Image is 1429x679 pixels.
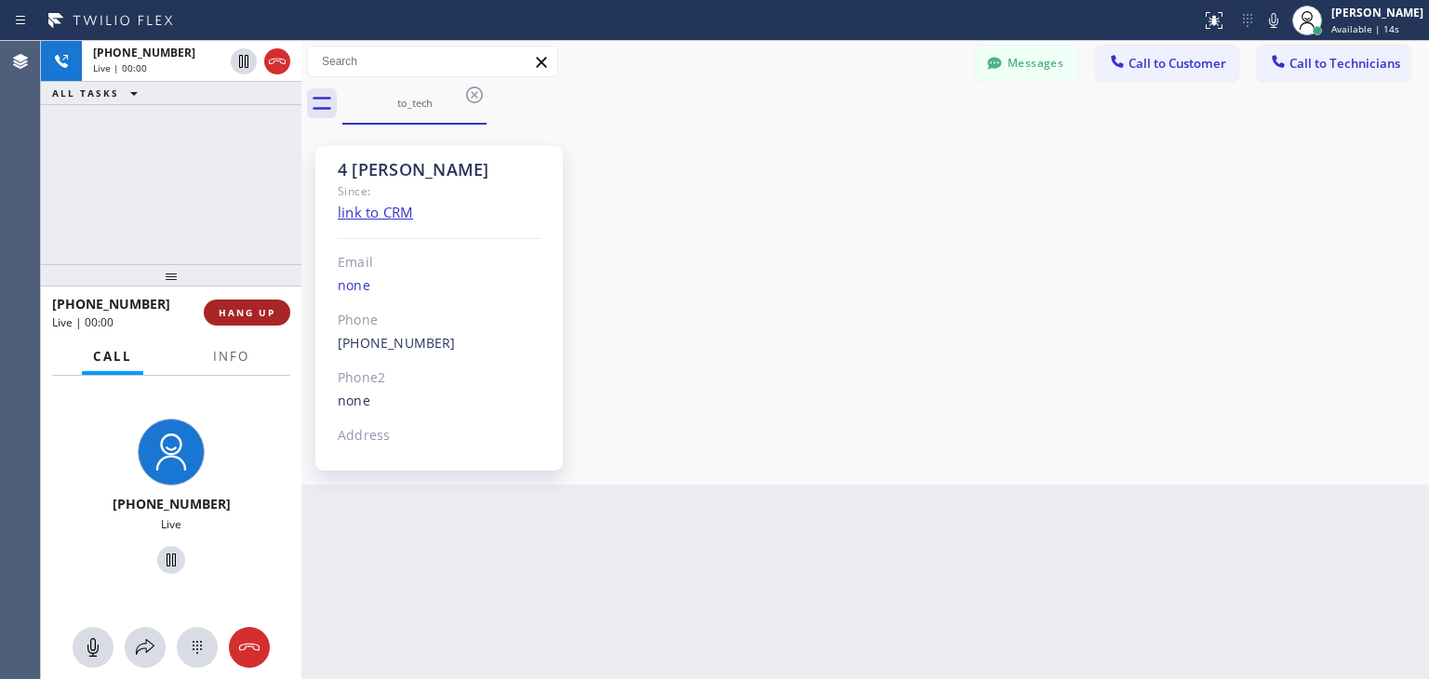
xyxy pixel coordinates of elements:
input: Search [308,47,557,76]
span: Info [213,348,249,365]
span: Live | 00:00 [52,314,114,330]
span: Live | 00:00 [93,61,147,74]
a: link to CRM [338,203,413,221]
span: Live [161,516,181,532]
span: Call [93,348,132,365]
button: HANG UP [204,300,290,326]
button: Hang up [229,627,270,668]
button: Open dialpad [177,627,218,668]
button: Mute [1261,7,1287,33]
span: HANG UP [219,306,275,319]
div: none [338,275,541,297]
div: Address [338,425,541,446]
span: Call to Customer [1129,55,1226,72]
button: Mute [73,627,114,668]
button: Call [82,339,143,375]
div: to_tech [344,96,485,110]
span: [PHONE_NUMBER] [113,495,231,513]
button: Call to Customer [1096,46,1238,81]
button: Hold Customer [157,546,185,574]
button: Info [202,339,260,375]
div: Phone2 [338,367,541,389]
span: Available | 14s [1331,22,1399,35]
div: none [338,391,541,412]
span: [PHONE_NUMBER] [93,45,195,60]
span: ALL TASKS [52,87,119,100]
button: Call to Technicians [1257,46,1410,81]
button: ALL TASKS [41,82,156,104]
button: Open directory [125,627,166,668]
div: Since: [338,180,541,202]
div: Phone [338,310,541,331]
button: Messages [975,46,1077,81]
button: Hang up [264,48,290,74]
div: 4 [PERSON_NAME] [338,159,541,180]
a: [PHONE_NUMBER] [338,334,456,352]
button: Hold Customer [231,48,257,74]
span: Call to Technicians [1289,55,1400,72]
div: Email [338,252,541,273]
span: [PHONE_NUMBER] [52,295,170,313]
div: [PERSON_NAME] [1331,5,1423,20]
